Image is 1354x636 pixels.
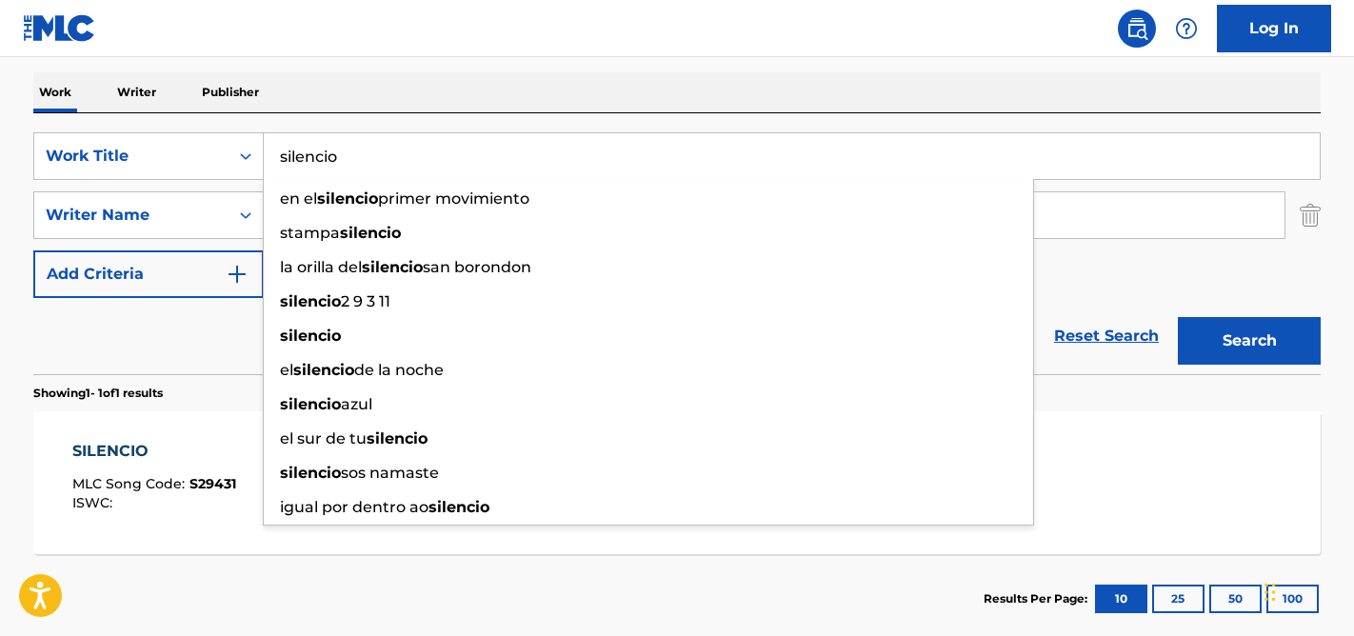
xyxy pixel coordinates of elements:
strong: silencio [367,429,428,447]
p: Showing 1 - 1 of 1 results [33,385,163,402]
span: ISWC : [72,494,117,511]
strong: silencio [428,498,489,516]
strong: silencio [280,395,341,413]
span: igual por dentro ao [280,498,428,516]
button: Search [1178,317,1321,365]
a: SILENCIOMLC Song Code:S29431ISWC:Writers (1)[PERSON_NAME] [PERSON_NAME]Recording Artists (1696)"[... [33,411,1321,554]
span: 2 9 3 11 [341,292,390,310]
span: primer movimiento [378,189,529,208]
span: sos namaste [341,464,439,482]
strong: silencio [280,464,341,482]
a: Reset Search [1045,315,1168,357]
a: Public Search [1118,10,1156,48]
img: 9d2ae6d4665cec9f34b9.svg [226,263,249,286]
iframe: Chat Widget [1259,545,1354,636]
span: san borondon [423,258,531,276]
strong: silencio [362,258,423,276]
button: 10 [1095,585,1147,613]
div: Help [1167,10,1205,48]
div: SILENCIO [72,440,236,463]
span: la orilla del [280,258,362,276]
strong: silencio [340,224,401,242]
p: Publisher [196,72,265,112]
button: 50 [1209,585,1262,613]
span: el [280,361,293,379]
strong: silencio [317,189,378,208]
span: azul [341,395,372,413]
span: S29431 [189,475,236,492]
span: de la noche [354,361,444,379]
strong: silencio [280,292,341,310]
div: Writer Name [46,204,217,227]
span: MLC Song Code : [72,475,189,492]
img: search [1125,17,1148,40]
img: MLC Logo [23,14,96,42]
p: Writer [111,72,162,112]
p: Results Per Page: [984,590,1092,607]
span: en el [280,189,317,208]
img: help [1175,17,1198,40]
span: stampa [280,224,340,242]
button: Add Criteria [33,250,264,298]
span: el sur de tu [280,429,367,447]
div: Work Title [46,145,217,168]
button: 25 [1152,585,1205,613]
strong: silencio [293,361,354,379]
form: Search Form [33,132,1321,374]
img: Delete Criterion [1300,191,1321,239]
a: Log In [1217,5,1331,52]
strong: silencio [280,327,341,345]
div: Drag [1264,564,1276,621]
p: Work [33,72,77,112]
